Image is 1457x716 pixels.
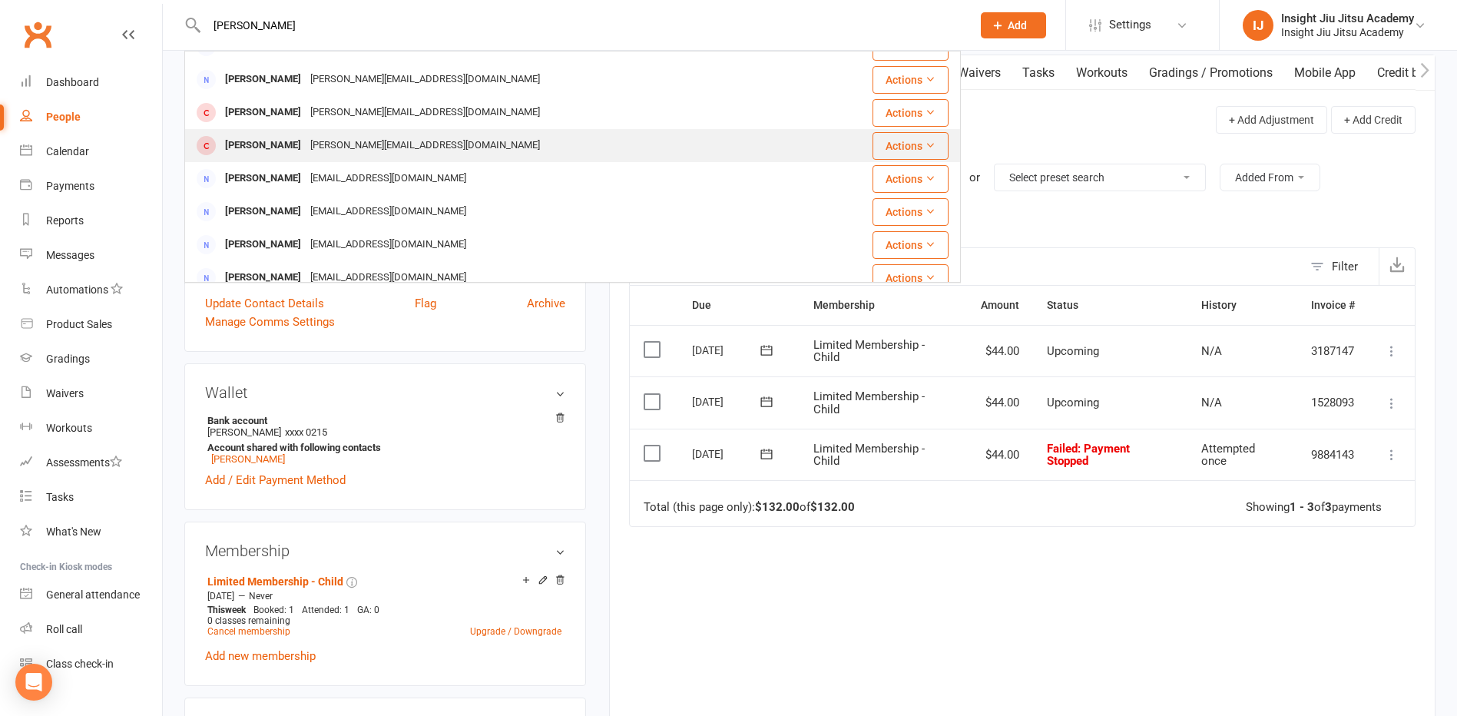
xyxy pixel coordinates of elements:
a: Automations [20,273,162,307]
div: [DATE] [692,389,763,413]
span: This [207,605,225,615]
span: 0 classes remaining [207,615,290,626]
div: Automations [46,283,108,296]
div: [PERSON_NAME][EMAIL_ADDRESS][DOMAIN_NAME] [306,134,545,157]
strong: $132.00 [755,500,800,514]
th: Due [678,286,800,325]
div: Messages [46,249,94,261]
div: Filter [1332,257,1358,276]
a: Gradings [20,342,162,376]
span: Limited Membership - Child [813,338,925,365]
span: Upcoming [1047,344,1099,358]
div: Insight Jiu Jitsu Academy [1281,12,1414,25]
a: Limited Membership - Child [207,575,343,588]
input: Search by invoice number [630,248,1303,285]
div: [EMAIL_ADDRESS][DOMAIN_NAME] [306,234,471,256]
div: Dashboard [46,76,99,88]
a: People [20,100,162,134]
div: [PERSON_NAME] [220,201,306,223]
div: Calendar [46,145,89,157]
button: Actions [873,231,949,259]
button: + Add Adjustment [1216,106,1327,134]
a: Archive [527,294,565,313]
button: + Add Credit [1331,106,1416,134]
td: 3187147 [1297,325,1369,377]
div: Showing of payments [1246,501,1382,514]
th: History [1187,286,1297,325]
h3: Wallet [205,384,565,401]
input: Search... [202,15,961,36]
div: Waivers [46,387,84,399]
span: Settings [1109,8,1151,42]
a: Product Sales [20,307,162,342]
strong: 1 - 3 [1290,500,1314,514]
a: Workouts [1065,55,1138,91]
div: [PERSON_NAME] [220,234,306,256]
div: Product Sales [46,318,112,330]
strong: 3 [1325,500,1332,514]
div: [PERSON_NAME] [220,101,306,124]
button: Filter [1303,248,1379,285]
span: [DATE] [207,591,234,602]
span: Limited Membership - Child [813,442,925,469]
span: Add [1008,19,1027,31]
a: Update Contact Details [205,294,324,313]
span: xxxx 0215 [285,426,327,438]
div: — [204,590,565,602]
span: Attended: 1 [302,605,349,615]
h3: Membership [205,542,565,559]
a: What's New [20,515,162,549]
div: Payments [46,180,94,192]
a: Roll call [20,612,162,647]
td: $44.00 [967,429,1033,481]
a: Tasks [20,480,162,515]
span: Limited Membership - Child [813,389,925,416]
td: 1528093 [1297,376,1369,429]
a: Payments [20,169,162,204]
a: Workouts [20,411,162,446]
span: GA: 0 [357,605,379,615]
td: $44.00 [967,325,1033,377]
div: [PERSON_NAME] [220,267,306,289]
a: Class kiosk mode [20,647,162,681]
div: Class check-in [46,658,114,670]
a: Waivers [947,55,1012,91]
div: [EMAIL_ADDRESS][DOMAIN_NAME] [306,201,471,223]
a: Calendar [20,134,162,169]
button: Actions [873,66,949,94]
span: Attempted once [1201,442,1255,469]
th: Invoice # [1297,286,1369,325]
strong: Bank account [207,415,558,426]
button: Actions [873,264,949,292]
div: [PERSON_NAME] [220,167,306,190]
div: [PERSON_NAME][EMAIL_ADDRESS][DOMAIN_NAME] [306,68,545,91]
a: Messages [20,238,162,273]
a: General attendance kiosk mode [20,578,162,612]
th: Status [1033,286,1187,325]
button: Actions [873,198,949,226]
span: N/A [1201,344,1222,358]
button: Added From [1220,164,1320,191]
button: Actions [873,99,949,127]
div: General attendance [46,588,140,601]
a: Clubworx [18,15,57,54]
td: $44.00 [967,376,1033,429]
span: Never [249,591,273,602]
div: or [969,168,980,187]
div: [PERSON_NAME] [220,68,306,91]
a: Manage Comms Settings [205,313,335,331]
div: Tasks [46,491,74,503]
th: Membership [800,286,967,325]
a: Add / Edit Payment Method [205,471,346,489]
a: Mobile App [1283,55,1366,91]
a: Assessments [20,446,162,480]
div: Gradings [46,353,90,365]
th: Amount [967,286,1033,325]
strong: Account shared with following contacts [207,442,558,453]
a: Add new membership [205,649,316,663]
td: 9884143 [1297,429,1369,481]
span: : Payment Stopped [1047,442,1130,469]
div: Workouts [46,422,92,434]
a: Waivers [20,376,162,411]
div: Assessments [46,456,122,469]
